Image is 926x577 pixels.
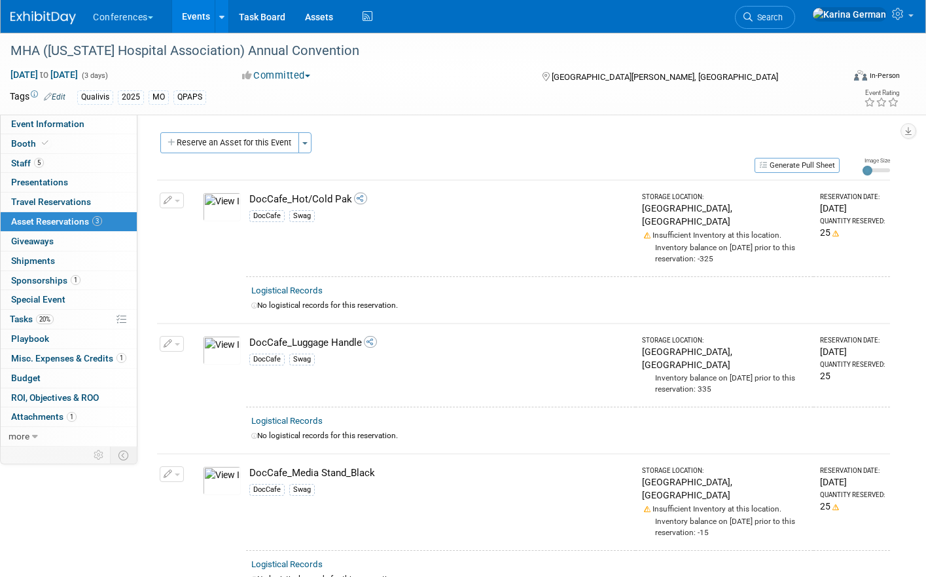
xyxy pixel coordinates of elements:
[642,345,808,371] div: [GEOGRAPHIC_DATA], [GEOGRAPHIC_DATA]
[1,232,137,251] a: Giveaways
[854,70,867,81] img: Format-Inperson.png
[238,69,315,83] button: Committed
[820,500,885,513] div: 25
[755,158,840,173] button: Generate Pull Sheet
[820,491,885,500] div: Quantity Reserved:
[642,202,808,228] div: [GEOGRAPHIC_DATA], [GEOGRAPHIC_DATA]
[11,158,44,168] span: Staff
[1,407,137,426] a: Attachments1
[642,475,808,502] div: [GEOGRAPHIC_DATA], [GEOGRAPHIC_DATA]
[820,360,885,369] div: Quantity Reserved:
[289,484,315,496] div: Swag
[11,236,54,246] span: Giveaways
[1,388,137,407] a: ROI, Objectives & ROO
[11,119,84,129] span: Event Information
[642,228,808,241] div: Insufficient Inventory at this location.
[88,447,111,464] td: Personalize Event Tab Strip
[11,353,126,363] span: Misc. Expenses & Credits
[11,177,68,187] span: Presentations
[753,12,783,22] span: Search
[768,68,900,88] div: Event Format
[116,353,126,363] span: 1
[36,314,54,324] span: 20%
[864,90,899,96] div: Event Rating
[11,255,55,266] span: Shipments
[251,286,323,295] a: Logistical Records
[735,6,795,29] a: Search
[249,336,630,350] div: DocCafe_Luggage Handle
[1,349,137,368] a: Misc. Expenses & Credits1
[820,226,885,239] div: 25
[11,294,65,305] span: Special Event
[289,210,315,222] div: Swag
[820,475,885,489] div: [DATE]
[251,300,885,311] div: No logistical records for this reservation.
[1,427,137,446] a: more
[251,559,323,569] a: Logistical Records
[10,11,76,24] img: ExhibitDay
[1,271,137,290] a: Sponsorships1
[11,216,102,227] span: Asset Reservations
[118,90,144,104] div: 2025
[642,466,808,475] div: Storage Location:
[642,515,808,538] div: Inventory balance on [DATE] prior to this reservation: -15
[820,193,885,202] div: Reservation Date:
[10,69,79,81] span: [DATE] [DATE]
[642,502,808,515] div: Insufficient Inventory at this location.
[642,371,808,395] div: Inventory balance on [DATE] prior to this reservation: 335
[1,193,137,212] a: Travel Reservations
[642,193,808,202] div: Storage Location:
[173,90,206,104] div: QPAPS
[44,92,65,102] a: Edit
[1,154,137,173] a: Staff5
[863,157,890,164] div: Image Size
[869,71,900,81] div: In-Person
[9,431,29,441] span: more
[111,447,137,464] td: Toggle Event Tabs
[11,411,77,422] span: Attachments
[1,310,137,329] a: Tasks20%
[11,373,41,383] span: Budget
[203,336,241,365] img: View Images
[820,345,885,358] div: [DATE]
[249,354,285,365] div: DocCafe
[11,138,51,149] span: Booth
[1,115,137,134] a: Event Information
[67,412,77,422] span: 1
[6,39,824,63] div: MHA ([US_STATE] Hospital Association) Annual Convention
[203,193,241,221] img: View Images
[11,392,99,403] span: ROI, Objectives & ROO
[249,193,630,206] div: DocCafe_Hot/Cold Pak
[71,275,80,285] span: 1
[203,466,241,495] img: View Images
[10,90,65,105] td: Tags
[1,329,137,348] a: Playbook
[1,134,137,153] a: Booth
[1,173,137,192] a: Presentations
[820,466,885,475] div: Reservation Date:
[249,484,285,496] div: DocCafe
[92,216,102,226] span: 3
[1,290,137,309] a: Special Event
[149,90,169,104] div: MO
[1,251,137,270] a: Shipments
[820,217,885,226] div: Quantity Reserved:
[251,430,885,441] div: No logistical records for this reservation.
[251,416,323,426] a: Logistical Records
[552,72,778,82] span: [GEOGRAPHIC_DATA][PERSON_NAME], [GEOGRAPHIC_DATA]
[812,7,887,22] img: Karina German
[1,212,137,231] a: Asset Reservations3
[1,369,137,388] a: Budget
[80,71,108,80] span: (3 days)
[42,140,48,147] i: Booth reservation complete
[642,336,808,345] div: Storage Location:
[249,210,285,222] div: DocCafe
[160,132,299,153] button: Reserve an Asset for this Event
[11,275,80,286] span: Sponsorships
[34,158,44,168] span: 5
[249,466,630,480] div: DocCafe_Media Stand_Black
[11,333,49,344] span: Playbook
[820,336,885,345] div: Reservation Date:
[820,202,885,215] div: [DATE]
[289,354,315,365] div: Swag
